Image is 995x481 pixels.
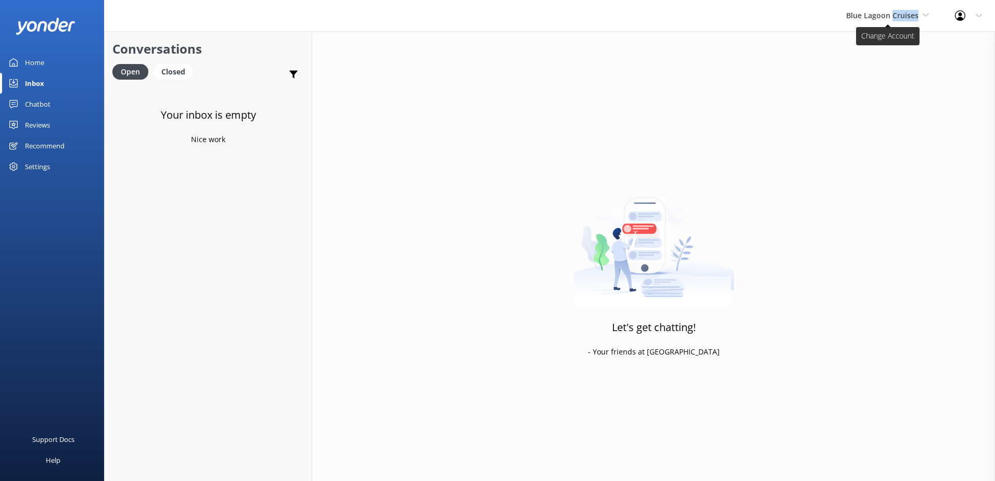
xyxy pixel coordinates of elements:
p: Nice work [191,134,225,145]
div: Closed [154,64,193,80]
img: yonder-white-logo.png [16,18,75,35]
div: Settings [25,156,50,177]
span: Blue Lagoon Cruises [846,10,919,20]
div: Open [112,64,148,80]
div: Inbox [25,73,44,94]
h3: Your inbox is empty [161,107,256,123]
a: Closed [154,66,198,77]
div: Help [46,450,60,471]
div: Support Docs [32,429,74,450]
p: - Your friends at [GEOGRAPHIC_DATA] [588,346,720,358]
img: artwork of a man stealing a conversation from at giant smartphone [573,175,734,306]
div: Reviews [25,115,50,135]
div: Recommend [25,135,65,156]
div: Home [25,52,44,73]
h3: Let's get chatting! [612,319,696,336]
a: Open [112,66,154,77]
h2: Conversations [112,39,304,59]
div: Chatbot [25,94,50,115]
